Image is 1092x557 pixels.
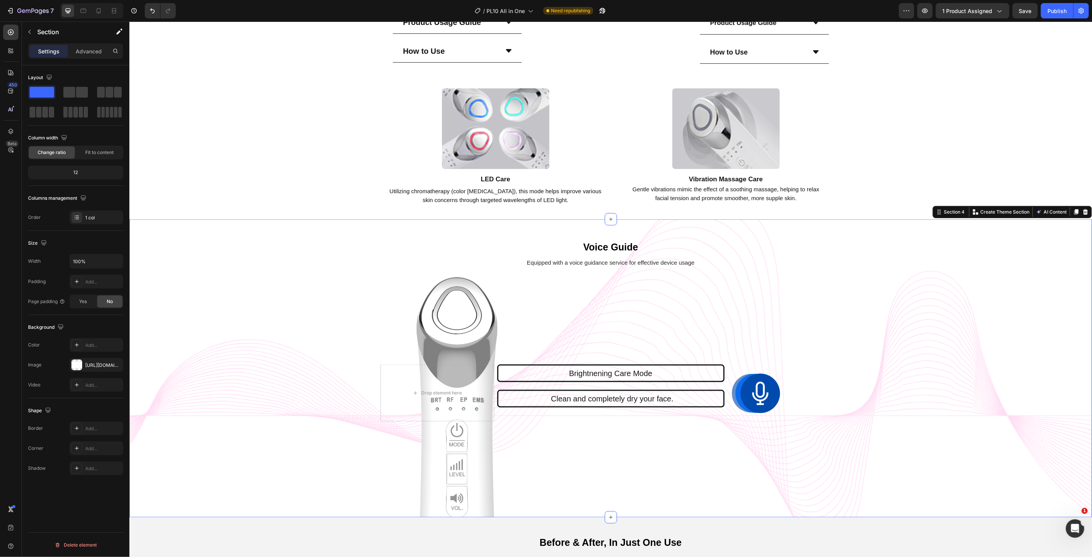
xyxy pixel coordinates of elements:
div: Size [28,238,48,249]
div: Page padding [28,298,65,305]
div: Drop element here [292,368,333,375]
div: 12 [30,167,122,178]
div: Add... [85,445,121,452]
h2: Before & After, In Just One Use [194,514,769,529]
div: Width [28,258,41,265]
p: Vibration Massage Care [501,154,692,162]
span: Need republishing [551,7,590,14]
div: Delete element [55,540,97,550]
div: Order [28,214,41,221]
div: Layout [28,73,54,83]
strong: Voice Guide [454,220,509,231]
div: Add... [85,425,121,432]
button: Publish [1041,3,1073,18]
button: Delete element [28,539,123,551]
img: gempages_574936279884498032-c6c75f15-7e3f-4879-bffa-a0424d474f7e.png [598,343,655,400]
p: How to Use [274,23,316,36]
div: Publish [1047,7,1067,15]
span: Yes [79,298,87,305]
span: Equipped with a voice guidance service for effective device usage [397,238,565,244]
button: 1 product assigned [936,3,1009,18]
p: Create Theme Section [851,187,900,194]
p: Utilizing chromatherapy (color [MEDICAL_DATA]), this mode helps improve various skin concerns thr... [260,166,473,183]
div: Add... [85,278,121,285]
p: LED Care [260,154,473,162]
div: Section 4 [813,187,837,194]
div: Border [28,425,43,432]
p: 7 [50,6,54,15]
span: Fit to content [85,149,114,156]
div: Background [28,322,65,333]
div: Beta [6,141,18,147]
img: gempages_574936279884498032-30a26dc2-b720-49d1-884e-21b3274186ef.png [543,67,650,148]
iframe: Intercom live chat [1066,519,1084,538]
input: Auto [70,254,123,268]
div: Columns management [28,193,88,204]
div: Color [28,341,40,348]
div: Shape [28,406,53,416]
button: 7 [3,3,57,18]
div: Add... [85,382,121,389]
div: [URL][DOMAIN_NAME] [85,362,121,369]
span: / [483,7,485,15]
button: Save [1013,3,1038,18]
span: PL10 All in One [486,7,525,15]
div: Undo/Redo [145,3,176,18]
strong: How to Use [581,27,619,35]
div: Shadow [28,465,46,472]
p: Gentle vibrations mimic the effect of a soothing massage, helping to relax facial tension and pro... [501,164,692,181]
span: Save [1019,8,1032,14]
button: AI Content [905,186,939,195]
div: 450 [7,82,18,88]
img: gempages_574936279884498032-86a6d303-b8b3-43c7-8e8c-f742e3d4867e.png [313,67,420,148]
p: Advanced [76,47,102,55]
span: No [107,298,113,305]
p: Section [37,27,100,36]
div: Column width [28,133,69,143]
iframe: Design area [129,22,1092,557]
div: Add... [85,465,121,472]
p: Clean and completely dry your face. [379,370,587,384]
span: Brightnening Care Mode [440,348,523,356]
div: Image [28,361,41,368]
div: 1 col [85,214,121,221]
p: Settings [38,47,60,55]
span: 1 product assigned [942,7,992,15]
div: Padding [28,278,46,285]
div: Video [28,381,40,388]
span: Change ratio [38,149,66,156]
span: 1 [1082,508,1088,514]
div: Corner [28,445,43,452]
div: Add... [85,342,121,349]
